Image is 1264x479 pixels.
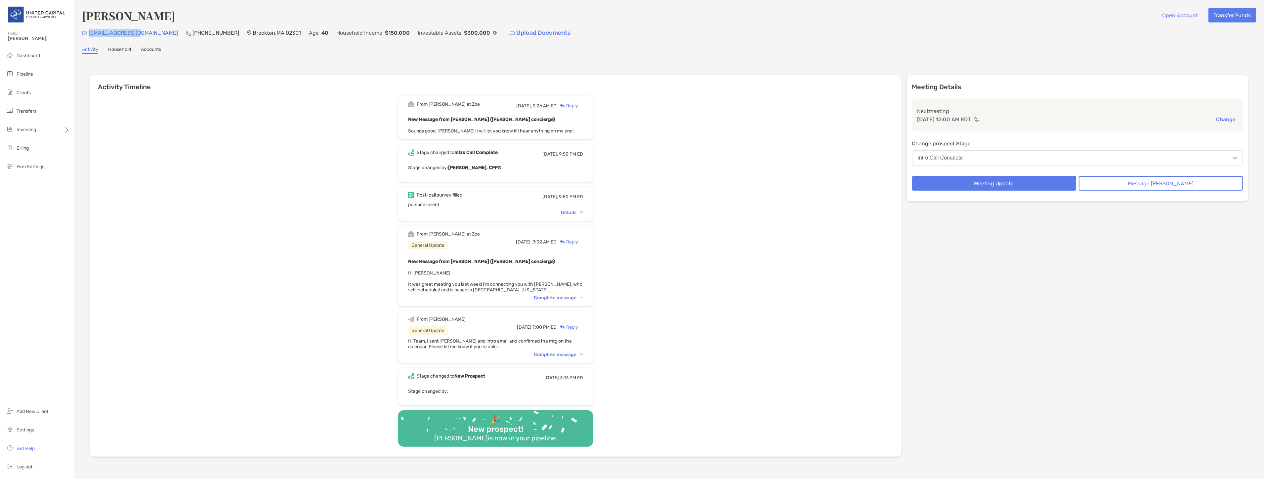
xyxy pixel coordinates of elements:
span: Billing [17,145,29,151]
span: Settings [17,427,34,433]
span: Hi Team, I sent [PERSON_NAME] and intro email and confirmed the mtg on the calendar. Please let m... [408,338,572,350]
span: [DATE], [516,239,531,245]
span: Firm Settings [17,164,44,169]
p: Next meeting [917,107,1238,115]
p: Brockton , MA , 02301 [253,29,301,37]
h6: Activity Timeline [90,75,902,91]
div: General Update [408,241,448,249]
img: Event icon [408,192,414,198]
div: Complete message [534,295,583,301]
img: get-help icon [6,444,14,452]
div: From [PERSON_NAME] at Zoe [417,101,480,107]
button: Change [1214,116,1238,123]
div: New prospect! [465,424,526,434]
img: Chevron icon [580,297,583,299]
b: New Message from [PERSON_NAME] ([PERSON_NAME] concierge) [408,259,555,264]
span: 3:13 PM ED [560,375,583,381]
span: Dashboard [17,53,40,58]
img: Location Icon [247,30,251,36]
img: dashboard icon [6,51,14,59]
a: Accounts [141,47,161,54]
p: Age [309,29,319,37]
a: Upload Documents [505,26,575,40]
p: 40 [321,29,328,37]
div: Details [561,210,583,215]
span: [DATE] [544,375,559,381]
p: Household Income [336,29,382,37]
img: investing icon [6,125,14,133]
button: Intro Call Complete [912,150,1243,166]
button: Meeting Update [912,176,1076,191]
img: Open dropdown arrow [1233,157,1237,159]
img: firm-settings icon [6,162,14,170]
span: Clients [17,90,31,95]
span: [DATE], [542,194,558,200]
img: Confetti [398,410,593,441]
img: Phone Icon [186,30,191,36]
button: Transfer Funds [1208,8,1256,22]
div: Stage changed to [417,373,485,379]
img: United Capital Logo [8,3,66,26]
b: Intro Call Complete [454,150,498,155]
p: Change prospect Stage [912,139,1243,148]
b: New Message from [PERSON_NAME] ([PERSON_NAME] concierge) [408,117,555,122]
img: logout icon [6,462,14,470]
p: $300,000 [464,29,490,37]
span: 7:00 PM ED [532,324,557,330]
p: Meeting Details [912,83,1243,91]
span: [DATE], [542,151,558,157]
span: Add New Client [17,409,48,414]
span: Sounds good, [PERSON_NAME]! I will let you know if I hear anything on my end! [408,128,573,134]
span: pursued-client [408,202,439,207]
div: From [PERSON_NAME] at Zoe [417,231,480,237]
img: clients icon [6,88,14,96]
b: [PERSON_NAME], CFP® [448,165,501,170]
button: Open Account [1157,8,1203,22]
img: Reply icon [560,240,565,244]
span: Transfers [17,108,36,114]
div: 🎉 [488,415,503,424]
div: Stage changed to [417,150,498,155]
img: Event icon [408,231,414,237]
img: Event icon [408,373,414,379]
span: 9:50 PM ED [559,151,583,157]
img: button icon [509,31,515,35]
img: add_new_client icon [6,407,14,415]
p: Investable Assets [418,29,461,37]
span: Log out [17,464,32,470]
b: New Prospect [454,373,485,379]
span: Hi [PERSON_NAME] It was great meeting you last week! I’m connecting you with [PERSON_NAME], who s... [408,270,582,293]
img: pipeline icon [6,70,14,78]
span: 9:02 AM ED [532,239,557,245]
p: [EMAIL_ADDRESS][DOMAIN_NAME] [89,29,178,37]
img: Event icon [408,101,414,107]
p: Stage changed by: [408,387,583,395]
span: [DATE], [516,103,532,109]
p: [PHONE_NUMBER] [192,29,239,37]
div: Intro Call Complete [918,155,963,161]
span: [DATE] [517,324,531,330]
img: Email Icon [82,31,87,35]
img: billing icon [6,144,14,152]
img: communication type [974,117,980,122]
img: Event icon [408,149,414,156]
p: Stage changed by: [408,164,583,172]
span: [PERSON_NAME]! [8,36,70,41]
div: Reply [557,324,578,331]
img: settings icon [6,425,14,433]
p: [DATE] 12:00 AM EDT [917,115,971,124]
span: Get Help [17,446,35,451]
div: Reply [557,102,578,109]
img: Chevron icon [580,353,583,355]
div: [PERSON_NAME] is now in your pipeline. [432,434,560,442]
div: Post-call survey filled. [417,192,464,198]
span: 9:50 PM ED [559,194,583,200]
h4: [PERSON_NAME] [82,8,175,23]
img: Info Icon [493,31,497,35]
img: Chevron icon [580,211,583,213]
div: General Update [408,326,448,335]
a: Household [108,47,131,54]
div: From [PERSON_NAME] [417,316,466,322]
img: Reply icon [560,325,565,329]
div: Reply [557,239,578,245]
